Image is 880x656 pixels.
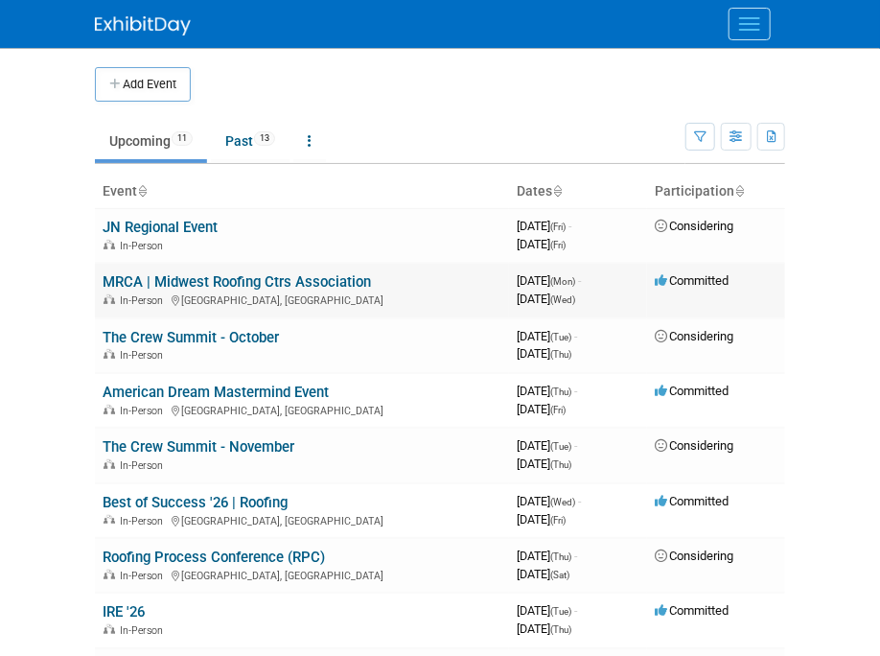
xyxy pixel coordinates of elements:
[517,603,577,618] span: [DATE]
[120,294,169,307] span: In-Person
[254,131,275,146] span: 13
[172,131,193,146] span: 11
[550,459,571,470] span: (Thu)
[574,384,577,398] span: -
[517,219,571,233] span: [DATE]
[578,273,581,288] span: -
[655,219,733,233] span: Considering
[120,570,169,582] span: In-Person
[550,624,571,635] span: (Thu)
[120,240,169,252] span: In-Person
[103,567,501,582] div: [GEOGRAPHIC_DATA], [GEOGRAPHIC_DATA]
[137,183,147,199] a: Sort by Event Name
[517,329,577,343] span: [DATE]
[103,402,501,417] div: [GEOGRAPHIC_DATA], [GEOGRAPHIC_DATA]
[655,494,729,508] span: Committed
[103,494,288,511] a: Best of Success '26 | Roofing
[550,222,566,232] span: (Fri)
[103,549,325,566] a: Roofing Process Conference (RPC)
[517,567,569,581] span: [DATE]
[103,219,218,236] a: JN Regional Event
[550,515,566,526] span: (Fri)
[550,240,566,250] span: (Fri)
[550,349,571,360] span: (Thu)
[552,183,562,199] a: Sort by Start Date
[517,384,577,398] span: [DATE]
[574,329,577,343] span: -
[104,624,115,634] img: In-Person Event
[95,67,191,102] button: Add Event
[517,292,575,306] span: [DATE]
[517,621,571,636] span: [DATE]
[655,438,733,453] span: Considering
[574,603,577,618] span: -
[120,515,169,527] span: In-Person
[211,123,289,159] a: Past13
[550,387,571,397] span: (Thu)
[517,549,577,563] span: [DATE]
[655,273,729,288] span: Committed
[104,570,115,579] img: In-Person Event
[120,349,169,362] span: In-Person
[104,459,115,469] img: In-Person Event
[517,512,566,527] span: [DATE]
[550,294,575,305] span: (Wed)
[120,624,169,637] span: In-Person
[550,497,575,507] span: (Wed)
[509,176,647,208] th: Dates
[104,515,115,525] img: In-Person Event
[120,459,169,472] span: In-Person
[104,294,115,304] img: In-Person Event
[120,405,169,417] span: In-Person
[550,570,569,580] span: (Sat)
[568,219,571,233] span: -
[550,441,571,452] span: (Tue)
[104,405,115,414] img: In-Person Event
[647,176,785,208] th: Participation
[655,384,729,398] span: Committed
[104,349,115,359] img: In-Person Event
[517,438,577,453] span: [DATE]
[517,237,566,251] span: [DATE]
[578,494,581,508] span: -
[734,183,744,199] a: Sort by Participation Type
[550,606,571,617] span: (Tue)
[103,603,145,621] a: IRE '26
[104,240,115,249] img: In-Person Event
[103,292,501,307] div: [GEOGRAPHIC_DATA], [GEOGRAPHIC_DATA]
[550,551,571,562] span: (Thu)
[517,494,581,508] span: [DATE]
[95,123,207,159] a: Upcoming11
[517,273,581,288] span: [DATE]
[550,276,575,287] span: (Mon)
[729,8,771,40] button: Menu
[95,16,191,35] img: ExhibitDay
[103,512,501,527] div: [GEOGRAPHIC_DATA], [GEOGRAPHIC_DATA]
[517,346,571,361] span: [DATE]
[655,603,729,618] span: Committed
[574,549,577,563] span: -
[103,273,371,291] a: MRCA | Midwest Roofing Ctrs Association
[103,438,294,456] a: The Crew Summit - November
[550,332,571,342] span: (Tue)
[550,405,566,415] span: (Fri)
[103,329,279,346] a: The Crew Summit - October
[517,402,566,416] span: [DATE]
[95,176,509,208] th: Event
[574,438,577,453] span: -
[103,384,329,401] a: American Dream Mastermind Event
[517,457,571,471] span: [DATE]
[655,329,733,343] span: Considering
[655,549,733,563] span: Considering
